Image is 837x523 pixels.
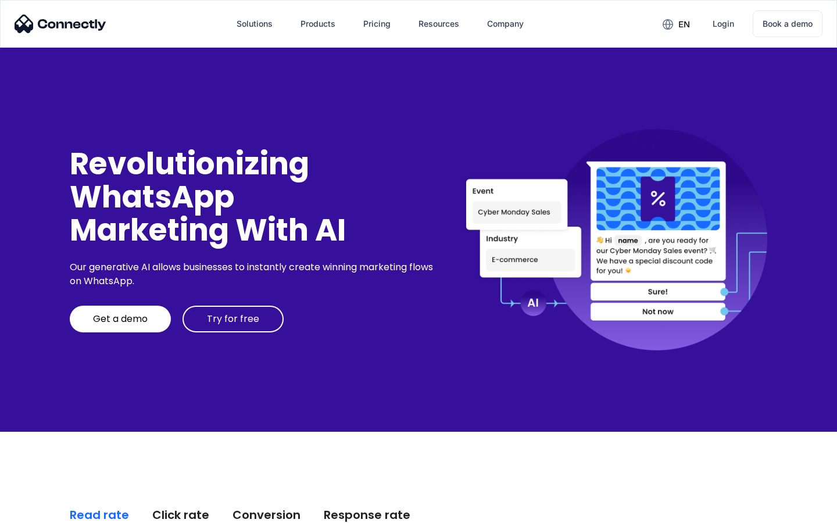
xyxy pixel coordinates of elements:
div: Get a demo [93,313,148,325]
div: Pricing [363,16,391,32]
div: Read rate [70,507,129,523]
div: en [678,16,690,33]
div: Resources [419,16,459,32]
a: Login [703,10,743,38]
a: Book a demo [753,10,822,37]
div: Company [487,16,524,32]
a: Try for free [183,306,284,332]
div: Conversion [233,507,301,523]
div: Our generative AI allows businesses to instantly create winning marketing flows on WhatsApp. [70,260,437,288]
a: Pricing [354,10,400,38]
div: Solutions [237,16,273,32]
a: Get a demo [70,306,171,332]
img: Connectly Logo [15,15,106,33]
div: Click rate [152,507,209,523]
div: Revolutionizing WhatsApp Marketing With AI [70,147,437,247]
div: Products [301,16,335,32]
div: Login [713,16,734,32]
div: Try for free [207,313,259,325]
div: Response rate [324,507,410,523]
